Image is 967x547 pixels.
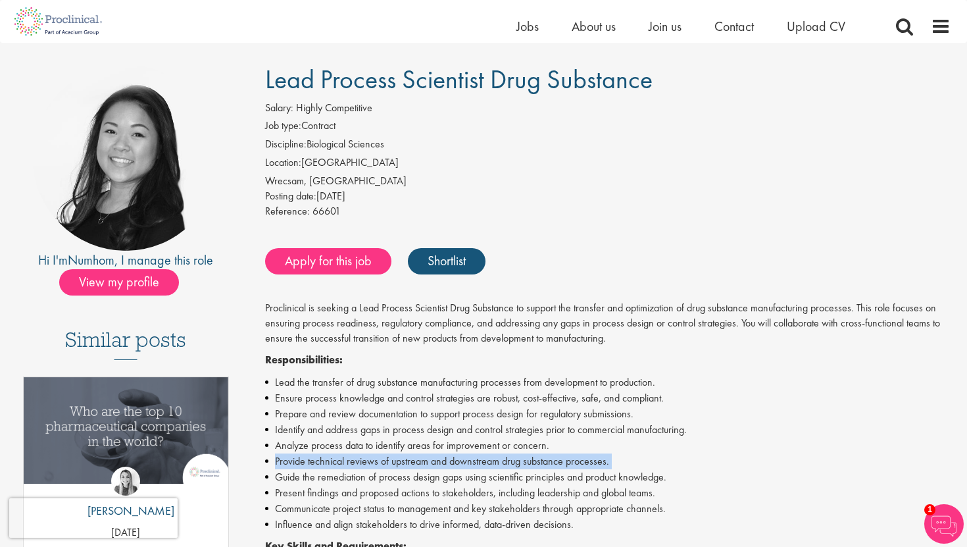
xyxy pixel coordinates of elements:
div: [DATE] [265,189,951,204]
li: Biological Sciences [265,137,951,155]
li: Guide the remediation of process design gaps using scientific principles and product knowledge. [265,469,951,485]
li: Present findings and proposed actions to stakeholders, including leadership and global teams. [265,485,951,501]
a: Numhom [68,251,114,269]
li: [GEOGRAPHIC_DATA] [265,155,951,174]
li: Identify and address gaps in process design and control strategies prior to commercial manufactur... [265,422,951,438]
a: Jobs [516,18,539,35]
li: Communicate project status to management and key stakeholders through appropriate channels. [265,501,951,517]
a: View my profile [59,272,192,289]
label: Discipline: [265,137,307,152]
p: Proclinical is seeking a Lead Process Scientist Drug Substance to support the transfer and optimi... [265,301,951,346]
li: Influence and align stakeholders to drive informed, data-driven decisions. [265,517,951,533]
img: Chatbot [924,504,964,544]
a: Join us [649,18,682,35]
li: Ensure process knowledge and control strategies are robust, cost-effective, safe, and compliant. [265,390,951,406]
a: Link to a post [24,377,228,494]
a: About us [572,18,616,35]
span: Highly Competitive [296,101,372,115]
li: Prepare and review documentation to support process design for regulatory submissions. [265,406,951,422]
img: imeage of recruiter Numhom Sudsok [33,65,218,251]
li: Provide technical reviews of upstream and downstream drug substance processes. [265,454,951,469]
span: View my profile [59,269,179,296]
span: Posting date: [265,189,316,203]
a: Shortlist [408,248,485,274]
li: Lead the transfer of drug substance manufacturing processes from development to production. [265,375,951,390]
label: Job type: [265,118,301,134]
strong: Responsibilities: [265,353,343,367]
div: Hi I'm , I manage this role [16,251,236,270]
a: Upload CV [787,18,845,35]
a: Apply for this job [265,248,391,274]
span: Lead Process Scientist Drug Substance [265,63,653,96]
img: Hannah Burke [111,467,140,496]
label: Reference: [265,204,310,219]
img: Top 10 pharmaceutical companies in the world 2025 [24,377,228,483]
label: Location: [265,155,301,170]
a: Hannah Burke [PERSON_NAME] [78,467,174,526]
h3: Similar posts [65,328,186,360]
div: Wrecsam, [GEOGRAPHIC_DATA] [265,174,951,189]
span: 66601 [312,204,341,218]
iframe: reCAPTCHA [9,498,178,538]
span: 1 [924,504,935,515]
li: Contract [265,118,951,137]
a: Contact [714,18,754,35]
li: Analyze process data to identify areas for improvement or concern. [265,438,951,454]
label: Salary: [265,101,293,116]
